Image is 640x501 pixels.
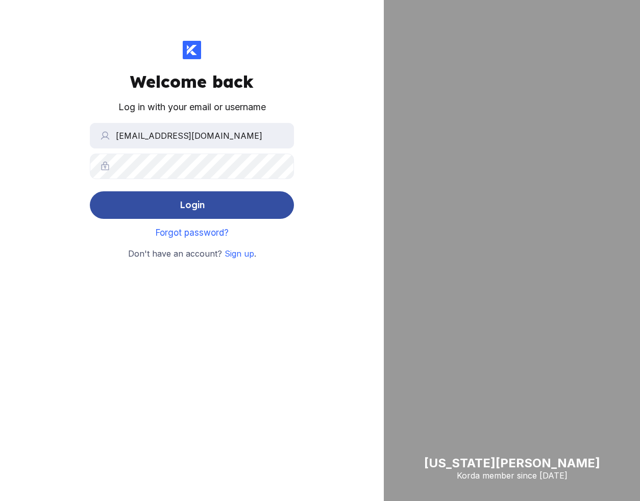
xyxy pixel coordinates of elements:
div: [US_STATE][PERSON_NAME] [424,456,600,470]
a: Sign up [225,248,254,259]
div: Welcome back [130,71,254,92]
small: Don't have an account? . [128,247,256,261]
div: Korda member since [DATE] [424,470,600,481]
div: Login [180,195,205,215]
button: Login [90,191,294,219]
input: Email or username [90,123,294,148]
div: Log in with your email or username [118,100,266,115]
a: Forgot password? [156,228,229,238]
